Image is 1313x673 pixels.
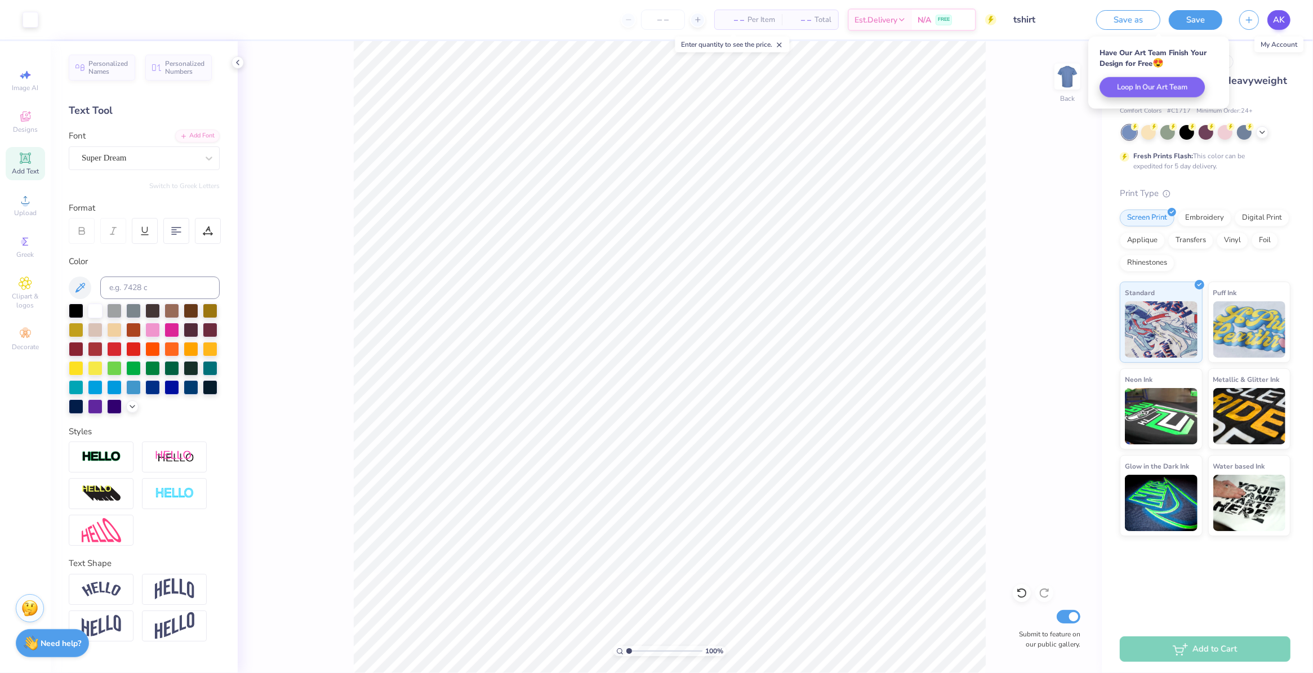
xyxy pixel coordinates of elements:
[1213,460,1265,472] span: Water based Ink
[1125,388,1198,444] img: Neon Ink
[6,292,45,310] span: Clipart & logos
[175,130,220,142] div: Add Font
[854,14,897,26] span: Est. Delivery
[1125,301,1198,358] img: Standard
[41,638,82,649] strong: Need help?
[641,10,685,30] input: – –
[1120,210,1174,226] div: Screen Print
[1213,388,1286,444] img: Metallic & Glitter Ink
[1100,77,1205,97] button: Loop In Our Art Team
[1096,10,1160,30] button: Save as
[1169,10,1222,30] button: Save
[747,14,775,26] span: Per Item
[789,14,811,26] span: – –
[17,250,34,259] span: Greek
[1213,287,1237,298] span: Puff Ink
[1252,232,1278,249] div: Foil
[1125,475,1198,531] img: Glow in the Dark Ink
[69,425,220,438] div: Styles
[14,208,37,217] span: Upload
[155,612,194,640] img: Rise
[69,202,221,215] div: Format
[938,16,950,24] span: FREE
[1133,151,1272,171] div: This color can be expedited for 5 day delivery.
[1133,151,1193,161] strong: Fresh Prints Flash:
[1213,475,1286,531] img: Water based Ink
[1060,93,1075,104] div: Back
[82,518,121,542] img: Free Distort
[165,60,205,75] span: Personalized Numbers
[1168,232,1213,249] div: Transfers
[675,37,790,52] div: Enter quantity to see the price.
[13,125,38,134] span: Designs
[1056,65,1079,88] img: Back
[1152,57,1164,69] span: 😍
[12,167,39,176] span: Add Text
[1013,629,1080,649] label: Submit to feature on our public gallery.
[1235,210,1289,226] div: Digital Print
[12,342,39,351] span: Decorate
[12,83,39,92] span: Image AI
[1254,37,1303,52] div: My Account
[155,450,194,464] img: Shadow
[1120,255,1174,271] div: Rhinestones
[82,485,121,503] img: 3d Illusion
[1125,287,1155,298] span: Standard
[1125,373,1152,385] span: Neon Ink
[69,255,220,268] div: Color
[1125,460,1189,472] span: Glow in the Dark Ink
[82,582,121,597] img: Arc
[1005,8,1088,31] input: Untitled Design
[155,487,194,500] img: Negative Space
[88,60,128,75] span: Personalized Names
[149,181,220,190] button: Switch to Greek Letters
[1213,373,1280,385] span: Metallic & Glitter Ink
[918,14,931,26] span: N/A
[82,615,121,637] img: Flag
[1213,301,1286,358] img: Puff Ink
[100,277,220,299] input: e.g. 7428 c
[1178,210,1231,226] div: Embroidery
[814,14,831,26] span: Total
[1120,187,1290,200] div: Print Type
[155,578,194,600] img: Arch
[705,646,723,656] span: 100 %
[69,130,86,142] label: Font
[1100,48,1218,69] div: Have Our Art Team Finish Your Design for Free
[1267,10,1290,30] a: AK
[69,557,220,570] div: Text Shape
[1217,232,1248,249] div: Vinyl
[1273,14,1285,26] span: AK
[1120,232,1165,249] div: Applique
[82,451,121,463] img: Stroke
[69,103,220,118] div: Text Tool
[722,14,744,26] span: – –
